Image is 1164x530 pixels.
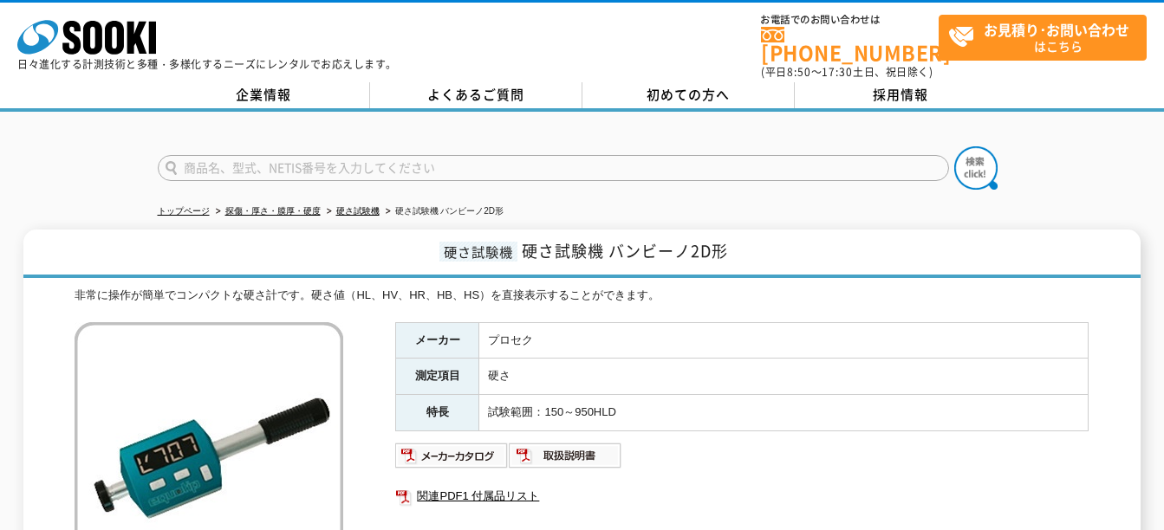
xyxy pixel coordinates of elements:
[225,206,321,216] a: 探傷・厚さ・膜厚・硬度
[939,15,1147,61] a: お見積り･お問い合わせはこちら
[336,206,380,216] a: 硬さ試験機
[396,395,479,431] th: 特長
[439,242,517,262] span: 硬さ試験機
[395,453,509,466] a: メーカーカタログ
[509,453,622,466] a: 取扱説明書
[396,322,479,359] th: メーカー
[396,359,479,395] th: 測定項目
[761,15,939,25] span: お電話でのお問い合わせは
[954,146,998,190] img: btn_search.png
[479,359,1089,395] td: 硬さ
[395,485,1089,507] a: 関連PDF1 付属品リスト
[479,322,1089,359] td: プロセク
[382,203,504,221] li: 硬さ試験機 バンビーノ2D形
[822,64,853,80] span: 17:30
[761,64,933,80] span: (平日 ～ 土日、祝日除く)
[948,16,1146,59] span: はこちら
[158,82,370,108] a: 企業情報
[75,287,1089,305] div: 非常に操作が簡単でコンパクトな硬さ計です。硬さ値（HL、HV、HR、HB、HS）を直接表示することができます。
[509,442,622,469] img: 取扱説明書
[158,155,949,181] input: 商品名、型式、NETIS番号を入力してください
[582,82,795,108] a: 初めての方へ
[370,82,582,108] a: よくあるご質問
[522,239,728,262] span: 硬さ試験機 バンビーノ2D形
[479,395,1089,431] td: 試験範囲：150～950HLD
[761,27,939,62] a: [PHONE_NUMBER]
[158,206,210,216] a: トップページ
[17,59,397,69] p: 日々進化する計測技術と多種・多様化するニーズにレンタルでお応えします。
[395,442,509,469] img: メーカーカタログ
[795,82,1007,108] a: 採用情報
[647,85,730,104] span: 初めての方へ
[787,64,811,80] span: 8:50
[984,19,1129,40] strong: お見積り･お問い合わせ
